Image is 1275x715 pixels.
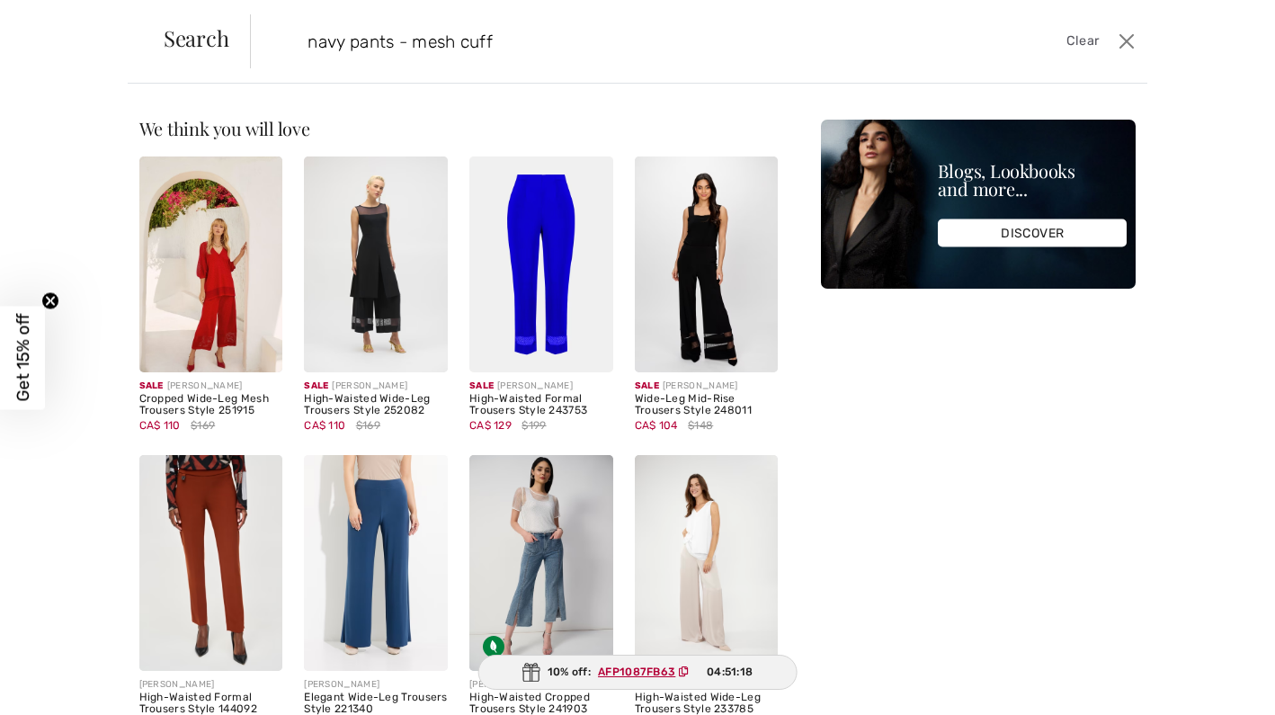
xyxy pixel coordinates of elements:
span: CA$ 110 [304,419,345,432]
div: Wide-Leg Mid-Rise Trousers Style 248011 [635,393,779,418]
img: High-Waisted Cropped Trousers Style 241903. Vintage Blue [469,455,613,671]
div: [PERSON_NAME] [469,678,613,692]
div: High-Waisted Formal Trousers Style 243753 [469,393,613,418]
span: Search [164,27,229,49]
div: [PERSON_NAME] [304,678,448,692]
button: Close [1113,27,1140,56]
span: Clear [1066,31,1100,51]
span: $169 [191,417,215,433]
span: CA$ 129 [469,419,512,432]
input: TYPE TO SEARCH [294,14,908,68]
img: High-Waisted Formal Trousers Style 243753. Midnight Blue [469,156,613,372]
div: Blogs, Lookbooks and more... [938,162,1127,198]
span: $148 [688,417,713,433]
span: Sale [469,380,494,391]
img: Blogs, Lookbooks and more... [821,120,1136,289]
img: Cropped Wide-Leg Mesh Trousers Style 251915. Midnight Blue [139,156,283,372]
img: High-Waisted Wide-Leg Trousers Style 252082. Royal Sapphire 163 [304,156,448,372]
div: High-Waisted Wide-Leg Trousers Style 252082 [304,393,448,418]
span: Sale [139,380,164,391]
span: CA$ 110 [139,419,181,432]
div: [PERSON_NAME] [469,380,613,393]
div: [PERSON_NAME] [635,380,779,393]
span: Sale [304,380,328,391]
img: Sustainable Fabric [483,636,504,657]
div: Cropped Wide-Leg Mesh Trousers Style 251915 [139,393,283,418]
span: Get 15% off [13,314,33,402]
ins: AFP1087FB63 [598,666,675,678]
span: $199 [522,417,546,433]
div: [PERSON_NAME] [139,380,283,393]
img: Gift.svg [522,663,540,682]
img: Elegant Wide-Leg Trousers Style 221340. Nightfall [304,455,448,671]
button: Close teaser [41,291,59,309]
img: High-Waisted Wide-Leg Trousers Style 233785. Twilight [635,455,779,671]
span: We think you will love [139,116,310,140]
div: 10% off: [478,655,798,690]
div: DISCOVER [938,219,1127,247]
span: 04:51:18 [707,664,753,680]
span: CA$ 104 [635,419,678,432]
img: Wide-Leg Mid-Rise Trousers Style 248011. Midnight [635,156,779,372]
img: High-Waisted Formal Trousers Style 144092. Midnight Blue [139,455,283,671]
span: $169 [356,417,380,433]
div: [PERSON_NAME] [304,380,448,393]
div: [PERSON_NAME] [139,678,283,692]
span: Sale [635,380,659,391]
span: Chat [42,13,79,29]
